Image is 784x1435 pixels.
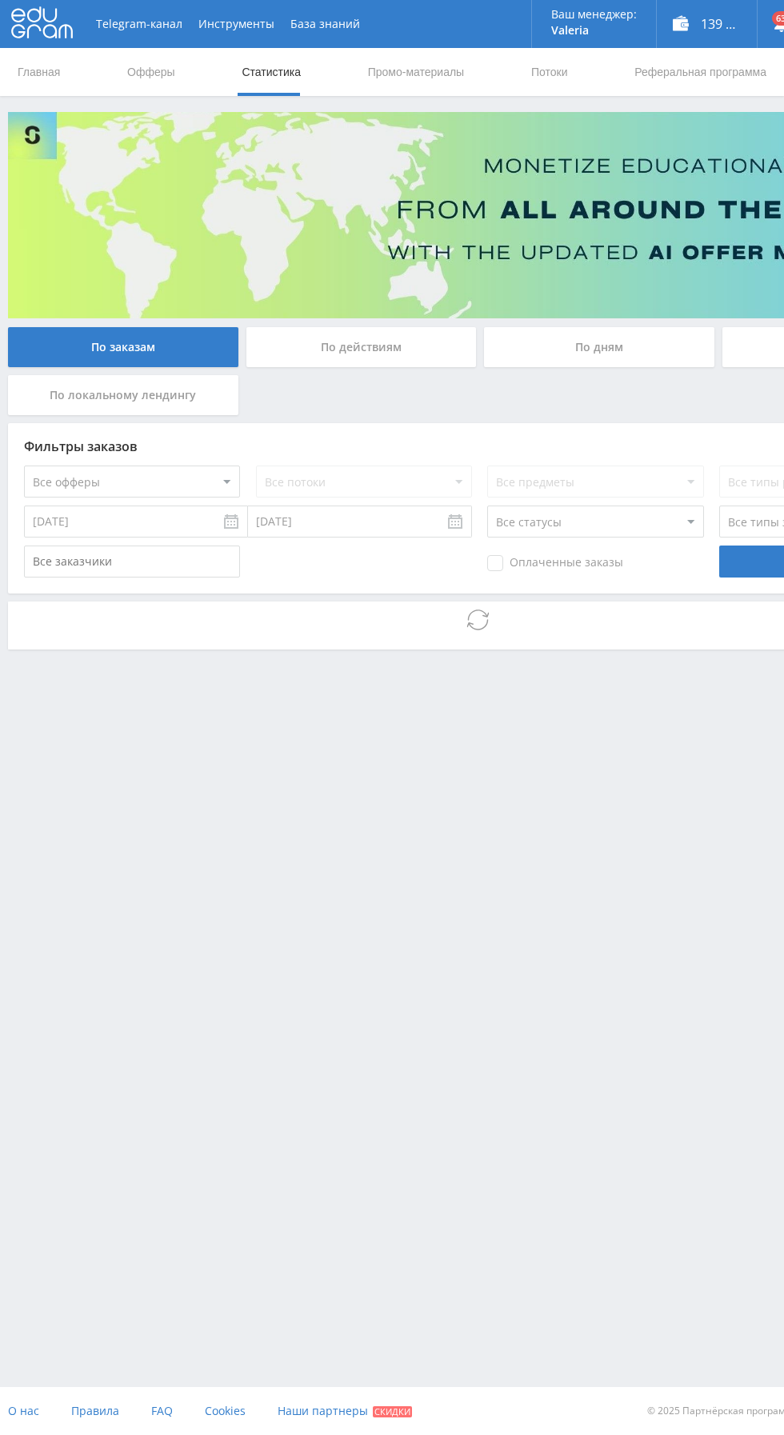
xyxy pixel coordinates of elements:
p: Valeria [551,24,637,37]
span: Наши партнеры [278,1403,368,1418]
span: О нас [8,1403,39,1418]
a: FAQ [151,1387,173,1435]
a: Статистика [240,48,302,96]
span: Скидки [373,1406,412,1417]
a: Наши партнеры Скидки [278,1387,412,1435]
div: По действиям [246,327,477,367]
input: Все заказчики [24,546,240,578]
a: Офферы [126,48,177,96]
a: Реферальная программа [633,48,768,96]
span: Cookies [205,1403,246,1418]
div: По дням [484,327,714,367]
span: FAQ [151,1403,173,1418]
div: По локальному лендингу [8,375,238,415]
a: Правила [71,1387,119,1435]
a: Промо-материалы [366,48,466,96]
a: Потоки [530,48,570,96]
a: О нас [8,1387,39,1435]
a: Cookies [205,1387,246,1435]
span: Оплаченные заказы [487,555,623,571]
span: Правила [71,1403,119,1418]
div: По заказам [8,327,238,367]
p: Ваш менеджер: [551,8,637,21]
a: Главная [16,48,62,96]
